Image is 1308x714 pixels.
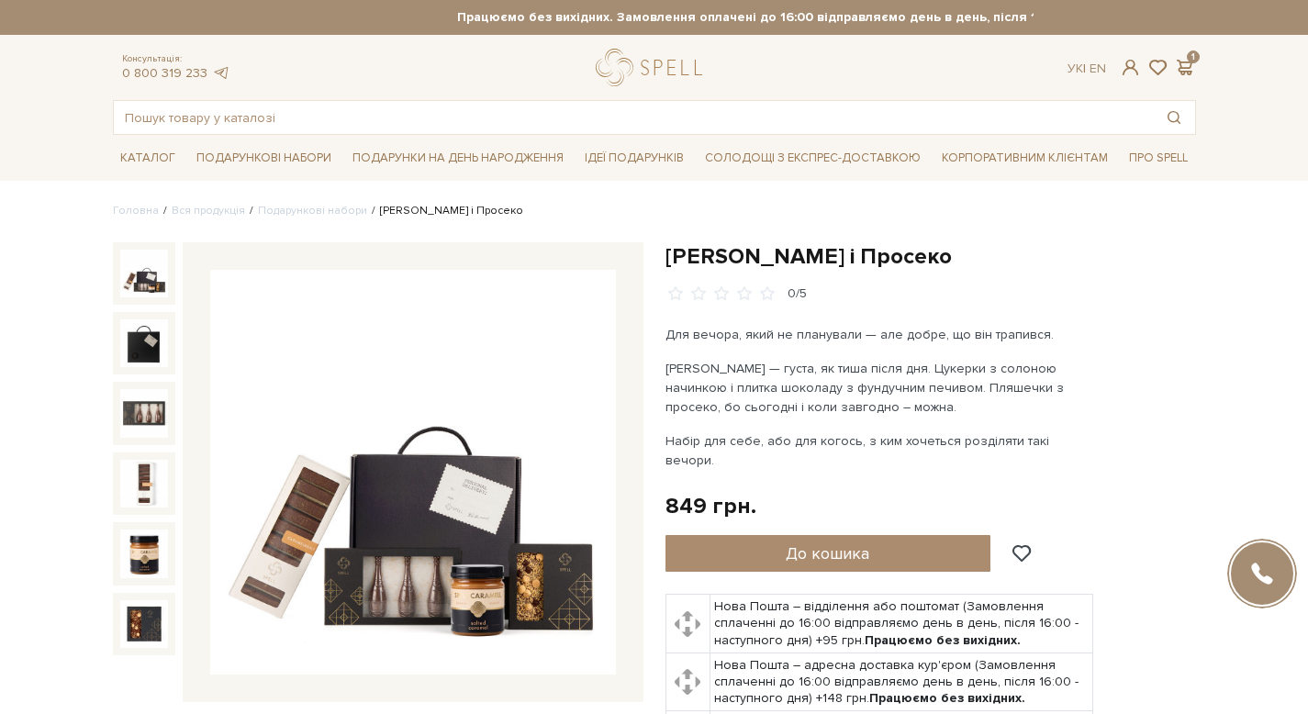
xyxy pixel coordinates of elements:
[710,653,1092,711] td: Нова Пошта – адресна доставка кур'єром (Замовлення сплаченні до 16:00 відправляємо день в день, п...
[665,242,1196,271] h1: [PERSON_NAME] і Просеко
[120,530,168,577] img: Подарунок Карамель і Просеко
[1090,61,1106,76] a: En
[1068,61,1106,77] div: Ук
[1153,101,1195,134] button: Пошук товару у каталозі
[1122,144,1195,173] span: Про Spell
[665,325,1096,344] p: Для вечора, який не планували — але добре, що він трапився.
[786,543,869,563] span: До кошика
[113,144,183,173] span: Каталог
[1083,61,1086,76] span: |
[122,65,207,81] a: 0 800 319 233
[113,204,159,218] a: Головна
[665,431,1096,470] p: Набір для себе, або для когось, з ким хочеться розділяти такі вечори.
[120,319,168,367] img: Подарунок Карамель і Просеко
[114,101,1153,134] input: Пошук товару у каталозі
[869,690,1025,706] b: Працюємо без вихідних.
[698,142,928,173] a: Солодощі з експрес-доставкою
[120,250,168,297] img: Подарунок Карамель і Просеко
[345,144,571,173] span: Подарунки на День народження
[172,204,245,218] a: Вся продукція
[189,144,339,173] span: Подарункові набори
[710,595,1092,653] td: Нова Пошта – відділення або поштомат (Замовлення сплаченні до 16:00 відправляємо день в день, піс...
[122,53,230,65] span: Консультація:
[577,144,691,173] span: Ідеї подарунків
[665,535,991,572] button: До кошика
[934,142,1115,173] a: Корпоративним клієнтам
[120,600,168,648] img: Подарунок Карамель і Просеко
[258,204,367,218] a: Подарункові набори
[665,492,756,520] div: 849 грн.
[120,389,168,437] img: Подарунок Карамель і Просеко
[865,632,1021,648] b: Працюємо без вихідних.
[596,49,710,86] a: logo
[665,359,1096,417] p: [PERSON_NAME] — густа, як тиша після дня. Цукерки з солоною начинкою і плитка шоколаду з фундучни...
[788,285,807,303] div: 0/5
[210,270,616,675] img: Подарунок Карамель і Просеко
[367,203,523,219] li: [PERSON_NAME] і Просеко
[120,460,168,508] img: Подарунок Карамель і Просеко
[212,65,230,81] a: telegram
